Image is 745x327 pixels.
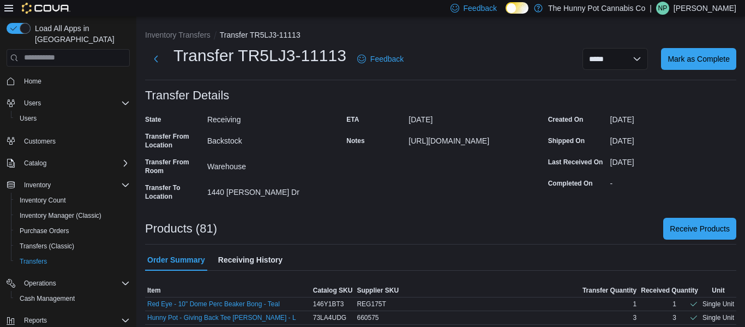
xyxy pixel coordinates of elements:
[20,257,47,266] span: Transfers
[661,48,736,70] button: Mark as Complete
[311,284,355,297] button: Catalog SKU
[548,2,645,15] p: The Hunny Pot Cannabis Co
[31,23,130,45] span: Load All Apps in [GEOGRAPHIC_DATA]
[346,115,359,124] label: ETA
[15,240,79,253] a: Transfers (Classic)
[712,286,724,295] span: Unit
[2,276,134,291] button: Operations
[147,300,280,308] button: Red Eye - 10" Dome Perc Beaker Bong - Teal
[633,300,637,308] span: 1
[15,194,70,207] a: Inventory Count
[641,286,698,295] span: Received Quantity
[24,99,41,108] span: Users
[700,298,736,311] div: Single Unit
[11,208,134,223] button: Inventory Manager (Classic)
[313,313,346,322] span: 73LA4UDG
[20,135,60,148] a: Customers
[2,177,134,193] button: Inventory
[610,132,736,145] div: [DATE]
[656,2,669,15] div: Nick Parks
[20,179,55,192] button: Inventory
[20,277,130,290] span: Operations
[633,313,637,322] span: 3
[20,157,51,170] button: Catalog
[20,196,66,205] span: Inventory Count
[313,286,353,295] span: Catalog SKU
[11,239,134,254] button: Transfers (Classic)
[548,136,585,145] label: Shipped On
[700,284,736,297] button: Unit
[207,158,333,171] div: Warehouse
[346,136,364,145] label: Notes
[20,97,130,110] span: Users
[24,279,56,288] span: Operations
[548,158,603,167] label: Last Received On
[207,183,333,197] div: 1440 [PERSON_NAME] Dr
[15,255,51,268] a: Transfers
[24,137,56,146] span: Customers
[24,159,46,168] span: Catalog
[548,115,584,124] label: Created On
[639,284,700,297] button: Received Quantity
[658,2,668,15] span: NP
[11,223,134,239] button: Purchase Orders
[15,292,130,305] span: Cash Management
[20,314,51,327] button: Reports
[674,2,736,15] p: [PERSON_NAME]
[408,132,534,145] div: [URL][DOMAIN_NAME]
[20,75,46,88] a: Home
[145,29,736,43] nav: An example of EuiBreadcrumbs
[20,157,130,170] span: Catalog
[15,209,130,222] span: Inventory Manager (Classic)
[610,175,736,188] div: -
[24,181,51,189] span: Inventory
[173,45,346,67] h1: Transfer TR5LJ3-11113
[672,313,676,322] div: 3
[15,255,130,268] span: Transfers
[145,132,203,150] label: Transfer From Location
[147,249,205,271] span: Order Summary
[506,2,528,14] input: Dark Mode
[20,294,75,303] span: Cash Management
[220,31,301,39] button: Transfer TR5LJ3-11113
[357,286,399,295] span: Supplier SKU
[145,183,203,201] label: Transfer To Location
[145,89,229,102] h3: Transfer Details
[20,277,61,290] button: Operations
[357,300,386,308] span: REG175T
[663,218,736,240] button: Receive Products
[20,179,130,192] span: Inventory
[147,314,296,322] button: Hunny Pot - Giving Back Tee [PERSON_NAME] - L
[11,291,134,306] button: Cash Management
[145,48,167,70] button: Next
[147,286,161,295] span: Item
[670,223,730,234] span: Receive Products
[145,222,217,235] h3: Products (81)
[20,74,130,88] span: Home
[15,240,130,253] span: Transfers (Classic)
[145,31,211,39] button: Inventory Transfers
[357,313,378,322] span: 660575
[15,112,41,125] a: Users
[15,194,130,207] span: Inventory Count
[20,134,130,147] span: Customers
[218,249,283,271] span: Receiving History
[15,224,130,237] span: Purchase Orders
[700,311,736,324] div: Single Unit
[548,179,593,188] label: Completed On
[582,286,636,295] span: Transfer Quantity
[668,53,730,64] span: Mark as Complete
[22,3,70,14] img: Cova
[15,209,106,222] a: Inventory Manager (Classic)
[20,314,130,327] span: Reports
[15,224,74,237] a: Purchase Orders
[11,193,134,208] button: Inventory Count
[650,2,652,15] p: |
[2,96,134,111] button: Users
[207,132,333,145] div: Backstock
[2,156,134,171] button: Catalog
[15,112,130,125] span: Users
[408,111,534,124] div: [DATE]
[2,73,134,89] button: Home
[370,53,404,64] span: Feedback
